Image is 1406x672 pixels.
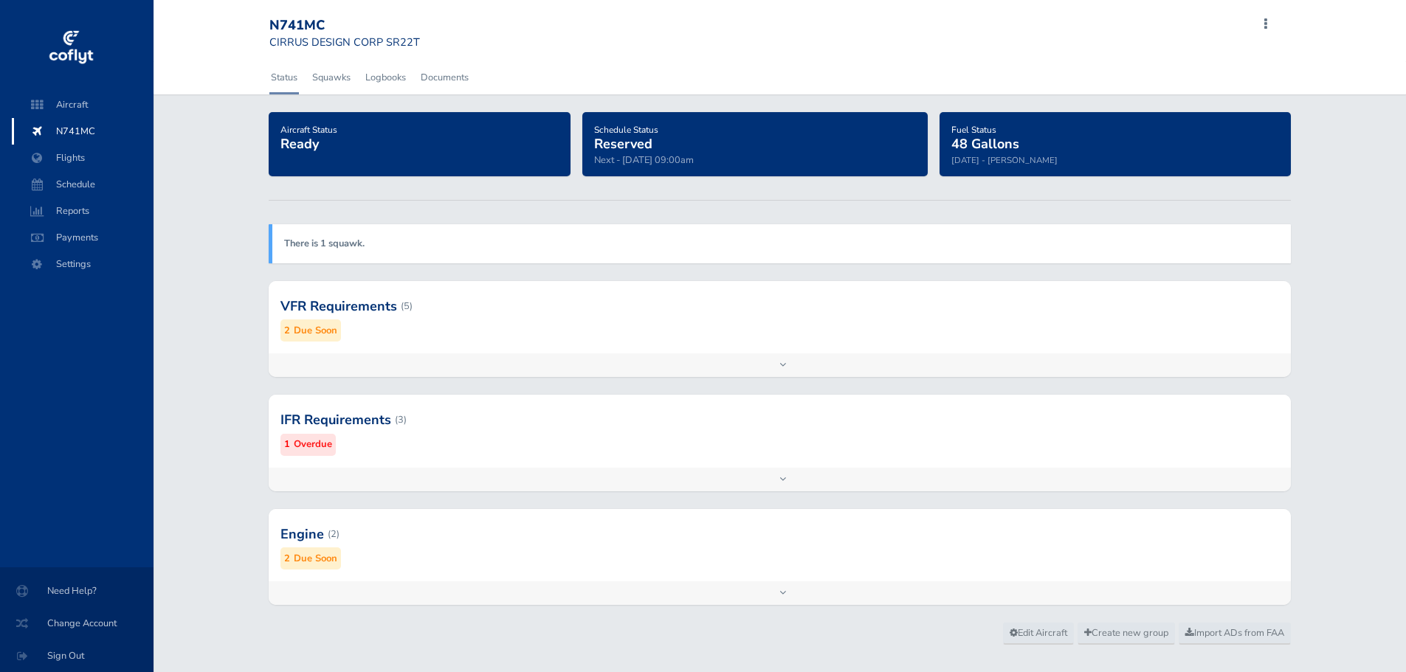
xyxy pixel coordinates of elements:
img: coflyt logo [46,26,95,70]
span: Edit Aircraft [1010,626,1067,640]
span: Schedule [27,171,139,198]
a: Logbooks [364,61,407,94]
a: Status [269,61,299,94]
a: Documents [419,61,470,94]
span: Sign Out [18,642,136,669]
span: Payments [27,224,139,251]
span: Flights [27,145,139,171]
span: Aircraft Status [280,124,337,136]
a: Import ADs from FAA [1179,623,1291,645]
span: Create new group [1084,626,1168,640]
a: Edit Aircraft [1003,623,1074,645]
div: N741MC [269,18,420,34]
small: [DATE] - [PERSON_NAME] [951,154,1058,166]
span: 48 Gallons [951,135,1019,153]
span: Change Account [18,610,136,637]
span: Reports [27,198,139,224]
small: Overdue [294,437,332,452]
span: Fuel Status [951,124,996,136]
small: Due Soon [294,551,337,567]
a: Squawks [311,61,352,94]
a: There is 1 squawk. [284,237,365,250]
a: Schedule StatusReserved [594,119,658,153]
a: Create new group [1078,623,1175,645]
span: Import ADs from FAA [1185,626,1284,640]
span: Reserved [594,135,652,153]
span: Schedule Status [594,124,658,136]
span: Next - [DATE] 09:00am [594,153,694,167]
span: Settings [27,251,139,277]
small: Due Soon [294,323,337,339]
span: N741MC [27,118,139,145]
span: Aircraft [27,91,139,118]
span: Ready [280,135,319,153]
span: Need Help? [18,578,136,604]
small: CIRRUS DESIGN CORP SR22T [269,35,420,49]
